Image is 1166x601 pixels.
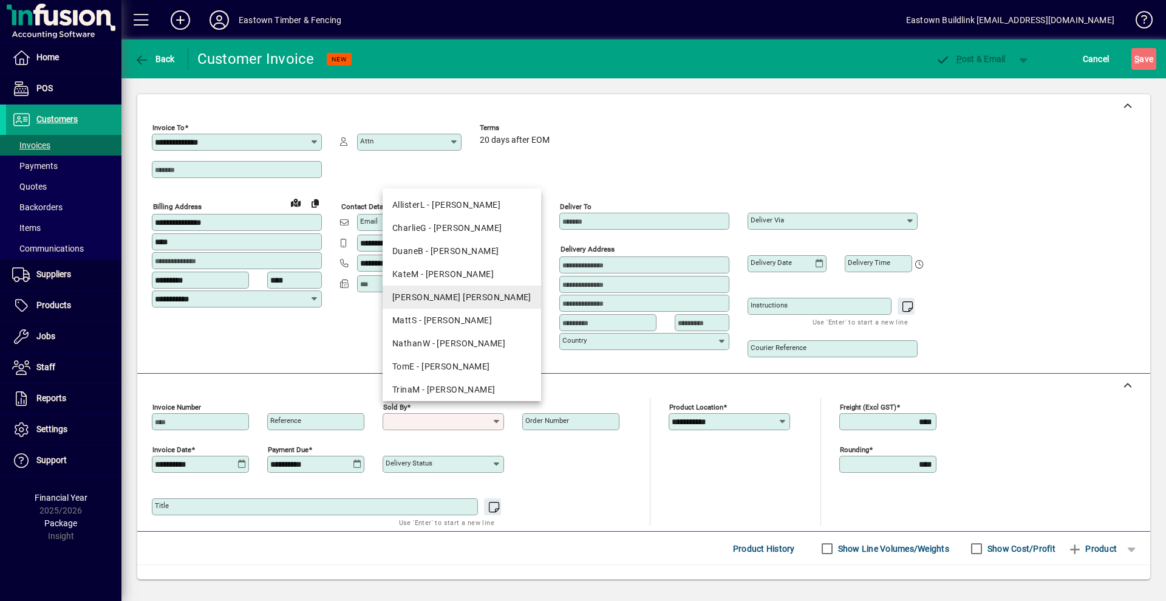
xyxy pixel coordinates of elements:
mat-label: Instructions [751,301,788,309]
mat-option: KateM - Kate Mallett [383,263,541,286]
span: Settings [36,424,67,434]
mat-label: Courier Reference [751,343,806,352]
mat-label: Invoice date [152,445,191,454]
a: Suppliers [6,259,121,290]
button: Product [1062,538,1123,560]
mat-label: Deliver To [560,202,592,211]
mat-label: Deliver via [751,216,784,224]
span: Payments [12,161,58,171]
span: S [1134,54,1139,64]
span: Quotes [12,182,47,191]
a: Backorders [6,197,121,218]
mat-label: Order number [525,416,569,425]
mat-label: Product location [669,403,723,411]
button: Profile [200,9,239,31]
a: Support [6,445,121,476]
span: Financial Year [35,493,87,503]
a: Settings [6,414,121,445]
div: TomE - [PERSON_NAME] [392,360,531,373]
button: Cancel [1080,48,1113,70]
a: Invoices [6,135,121,156]
a: Knowledge Base [1127,2,1151,42]
mat-label: Delivery time [848,258,890,267]
mat-label: Invoice number [152,403,201,411]
mat-label: Payment due [268,445,309,454]
div: CharlieG - [PERSON_NAME] [392,222,531,235]
span: POS [36,83,53,93]
div: AllisterL - [PERSON_NAME] [392,199,531,211]
mat-label: Sold by [383,403,407,411]
mat-hint: Use 'Enter' to start a new line [813,315,908,329]
a: Payments [6,156,121,176]
span: 20 days after EOM [480,136,550,145]
a: View on map [286,193,305,212]
mat-option: MattS - Matt Smith [383,309,541,332]
span: ost & Email [935,54,1006,64]
a: Products [6,290,121,321]
mat-label: Country [562,336,587,345]
span: ave [1134,49,1153,69]
span: Invoices [12,140,50,150]
span: NEW [332,55,347,63]
mat-label: Title [155,501,169,510]
a: POS [6,74,121,104]
span: Home [36,52,59,62]
span: Cancel [1083,49,1110,69]
div: Customer Invoice [197,49,315,69]
span: Communications [12,244,84,253]
span: Suppliers [36,269,71,279]
span: Support [36,455,67,465]
button: Post & Email [929,48,1012,70]
div: [PERSON_NAME] [PERSON_NAME] [392,291,531,304]
mat-label: Delivery date [751,258,792,267]
span: Terms [480,124,553,132]
a: Reports [6,383,121,414]
mat-label: Attn [360,137,373,145]
a: Items [6,218,121,238]
div: KateM - [PERSON_NAME] [392,268,531,281]
span: Jobs [36,331,55,341]
span: Product [1068,539,1117,558]
button: Copy to Delivery address [305,193,325,213]
mat-label: Invoice To [152,123,185,132]
button: Back [131,48,178,70]
label: Show Cost/Profit [985,543,1055,555]
mat-option: TomE - Tom Egan [383,355,541,378]
mat-option: DuaneB - Duane Bovey [383,239,541,263]
span: Items [12,223,41,233]
button: Save [1131,48,1156,70]
mat-label: Reference [270,416,301,425]
mat-label: Email [360,217,378,225]
a: Staff [6,352,121,383]
span: Staff [36,362,55,372]
label: Show Line Volumes/Weights [836,543,949,555]
span: P [956,54,962,64]
mat-label: Freight (excl GST) [840,403,896,411]
a: Home [6,43,121,73]
span: Backorders [12,202,63,212]
mat-option: NathanW - Nathan Woolley [383,332,541,355]
mat-option: AllisterL - Allister Lawrence [383,193,541,216]
button: Product History [728,538,800,560]
div: TrinaM - [PERSON_NAME] [392,383,531,396]
span: Product History [733,539,795,558]
div: DuaneB - [PERSON_NAME] [392,245,531,258]
a: Quotes [6,176,121,197]
a: Jobs [6,321,121,352]
mat-hint: Use 'Enter' to start a new line [399,515,494,529]
div: NathanW - [PERSON_NAME] [392,337,531,350]
div: Eastown Timber & Fencing [239,10,341,30]
span: Back [134,54,175,64]
div: MattS - [PERSON_NAME] [392,314,531,327]
mat-label: Delivery status [386,459,432,467]
button: Add [161,9,200,31]
span: Reports [36,393,66,403]
app-page-header-button: Back [121,48,188,70]
div: Eastown Buildlink [EMAIL_ADDRESS][DOMAIN_NAME] [906,10,1114,30]
span: Package [44,518,77,528]
a: Communications [6,238,121,259]
span: Products [36,300,71,310]
span: Customers [36,114,78,124]
mat-label: Rounding [840,445,869,454]
mat-option: TrinaM - Trina McKnight [383,378,541,401]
